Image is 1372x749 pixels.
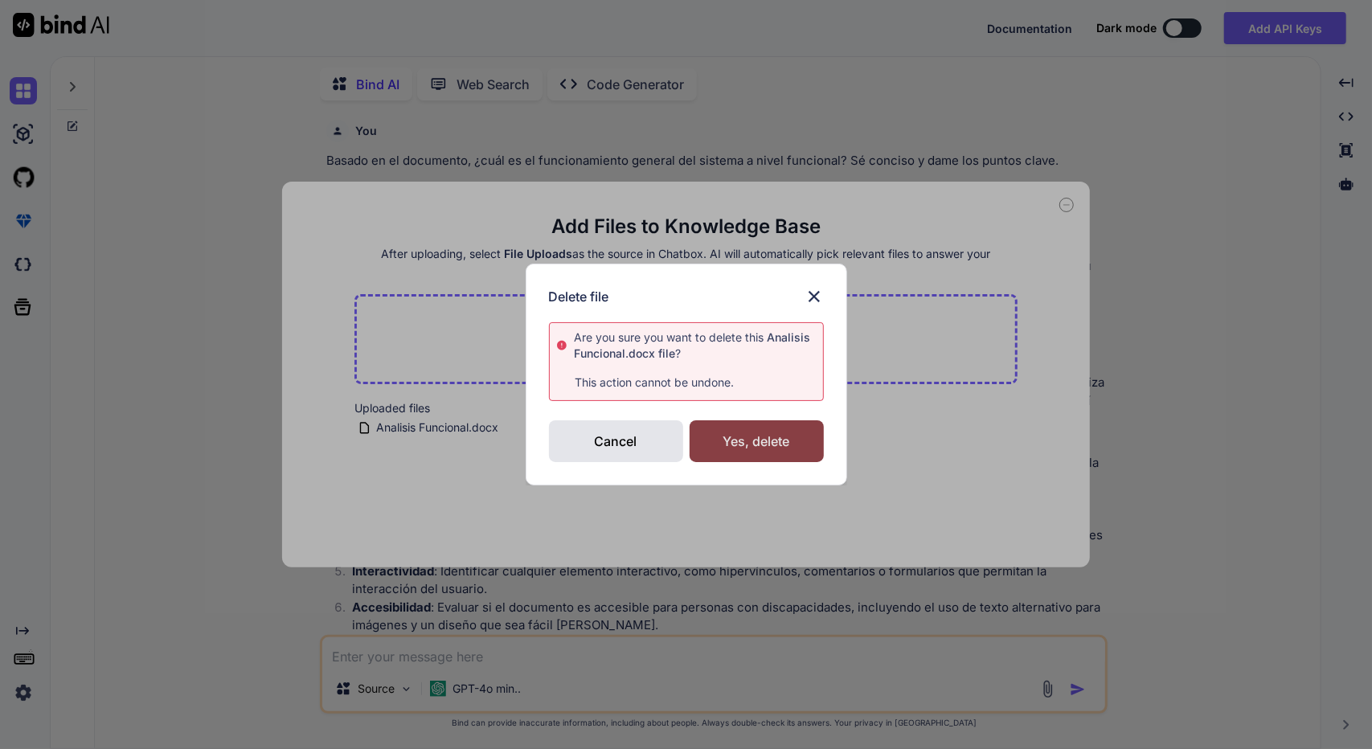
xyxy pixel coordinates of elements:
h3: Delete file [549,287,609,306]
img: close [805,287,824,306]
p: This action cannot be undone. [556,374,823,391]
div: Are you sure you want to delete this ? [574,329,823,362]
div: Yes, delete [690,420,824,462]
div: Cancel [549,420,683,462]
